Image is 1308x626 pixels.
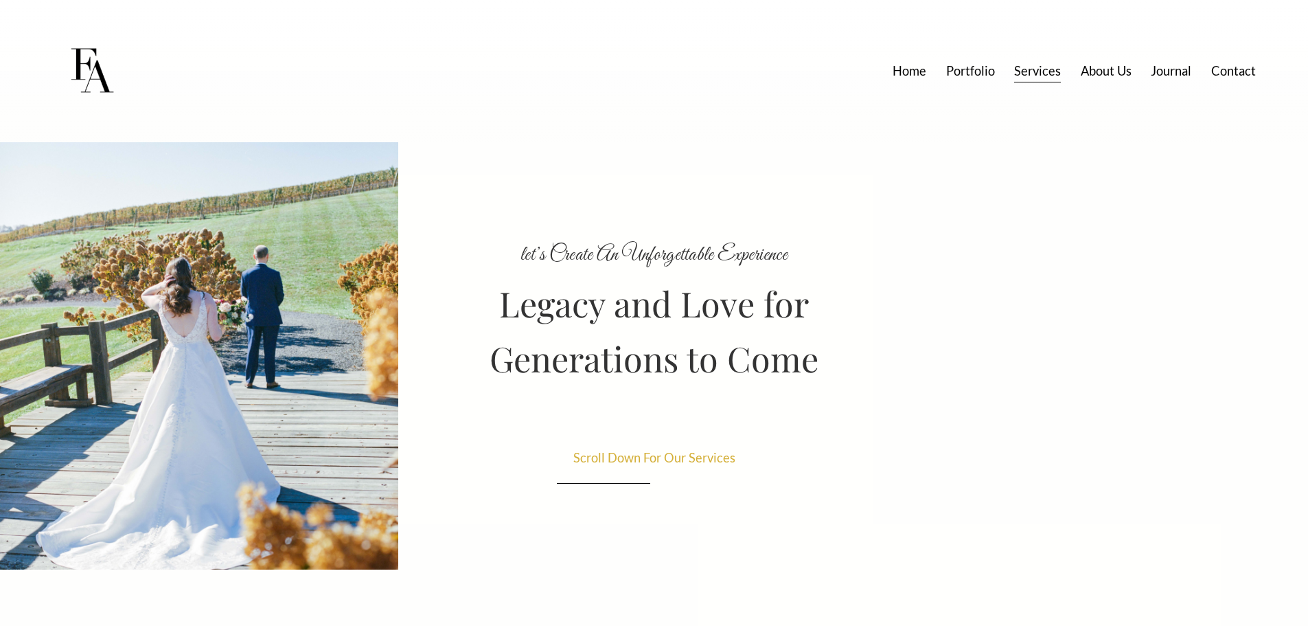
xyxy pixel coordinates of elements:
[520,243,788,268] code: let’s Create An Unforgettable Experience
[946,58,995,84] a: Portfolio
[1151,58,1191,84] a: Journal
[1014,58,1061,84] a: Services
[573,450,735,465] span: Scroll Down For Our Services
[1081,58,1132,84] a: About Us
[456,276,852,387] h2: Legacy and Love for Generations to Come
[1211,58,1256,84] a: Contact
[893,58,926,84] a: Home
[52,32,131,111] img: Frost Artistry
